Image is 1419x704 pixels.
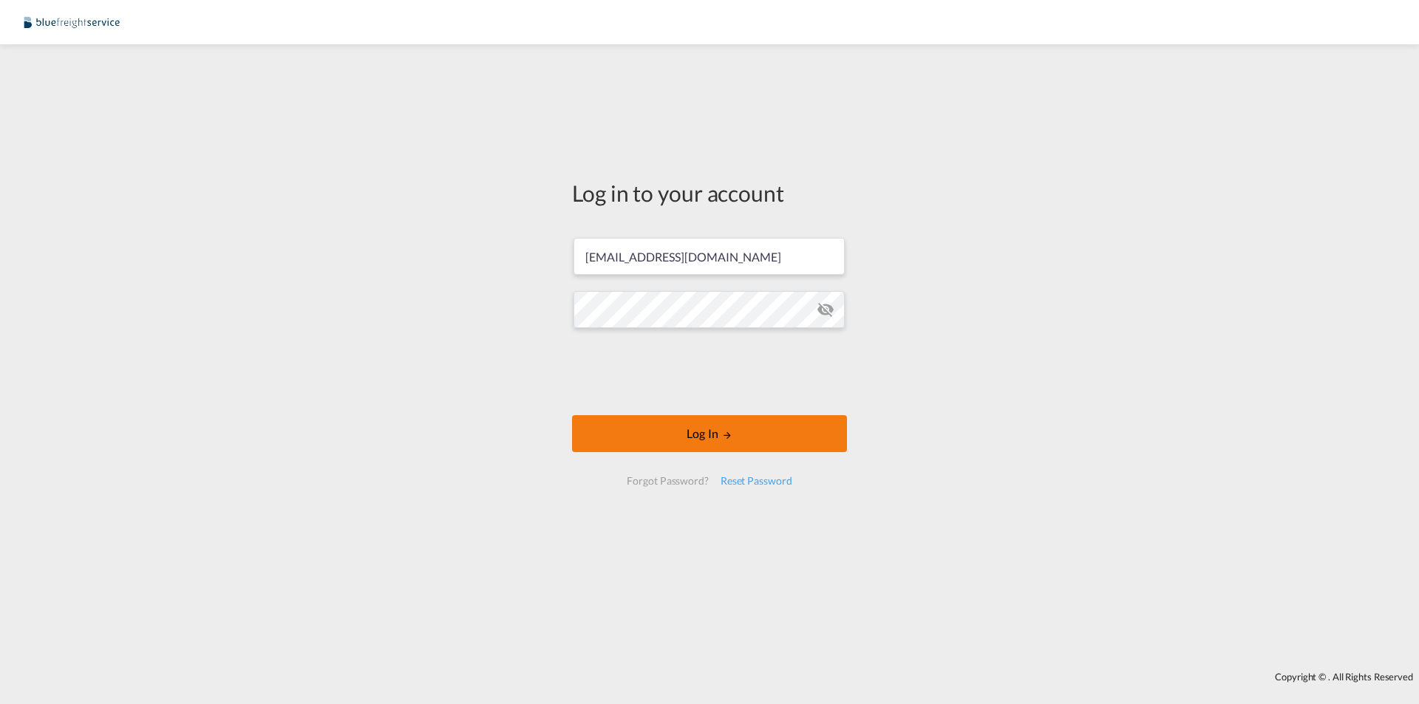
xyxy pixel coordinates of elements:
md-icon: icon-eye-off [817,301,834,318]
div: Log in to your account [572,177,847,208]
button: LOGIN [572,415,847,452]
div: Forgot Password? [621,468,714,494]
input: Enter email/phone number [574,238,845,275]
div: Reset Password [715,468,798,494]
img: 9097ab40c0d911ee81d80fb7ec8da167.JPG [22,6,122,39]
iframe: reCAPTCHA [597,343,822,400]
